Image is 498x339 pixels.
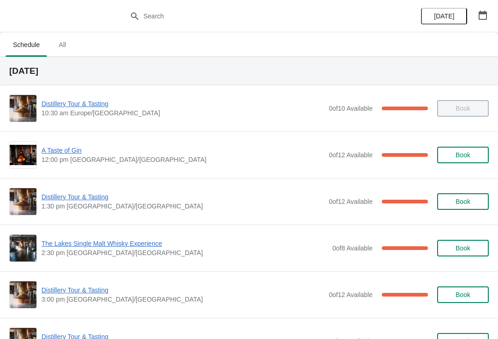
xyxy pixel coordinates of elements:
[434,12,454,20] span: [DATE]
[6,36,47,53] span: Schedule
[329,198,373,205] span: 0 of 12 Available
[143,8,373,24] input: Search
[329,151,373,159] span: 0 of 12 Available
[421,8,467,24] button: [DATE]
[456,291,470,298] span: Book
[456,244,470,252] span: Book
[437,193,489,210] button: Book
[41,99,324,108] span: Distillery Tour & Tasting
[41,239,328,248] span: The Lakes Single Malt Whisky Experience
[41,108,324,118] span: 10:30 am Europe/[GEOGRAPHIC_DATA]
[9,66,489,76] h2: [DATE]
[10,281,36,308] img: Distillery Tour & Tasting | | 3:00 pm Europe/London
[41,192,324,202] span: Distillery Tour & Tasting
[41,248,328,257] span: 2:30 pm [GEOGRAPHIC_DATA]/[GEOGRAPHIC_DATA]
[51,36,74,53] span: All
[437,147,489,163] button: Book
[456,198,470,205] span: Book
[41,146,324,155] span: A Taste of Gin
[41,155,324,164] span: 12:00 pm [GEOGRAPHIC_DATA]/[GEOGRAPHIC_DATA]
[10,95,36,122] img: Distillery Tour & Tasting | | 10:30 am Europe/London
[332,244,373,252] span: 0 of 8 Available
[41,295,324,304] span: 3:00 pm [GEOGRAPHIC_DATA]/[GEOGRAPHIC_DATA]
[437,286,489,303] button: Book
[10,188,36,215] img: Distillery Tour & Tasting | | 1:30 pm Europe/London
[41,202,324,211] span: 1:30 pm [GEOGRAPHIC_DATA]/[GEOGRAPHIC_DATA]
[329,105,373,112] span: 0 of 10 Available
[41,285,324,295] span: Distillery Tour & Tasting
[10,235,36,262] img: The Lakes Single Malt Whisky Experience | | 2:30 pm Europe/London
[456,151,470,159] span: Book
[10,145,36,165] img: A Taste of Gin | | 12:00 pm Europe/London
[329,291,373,298] span: 0 of 12 Available
[437,240,489,256] button: Book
